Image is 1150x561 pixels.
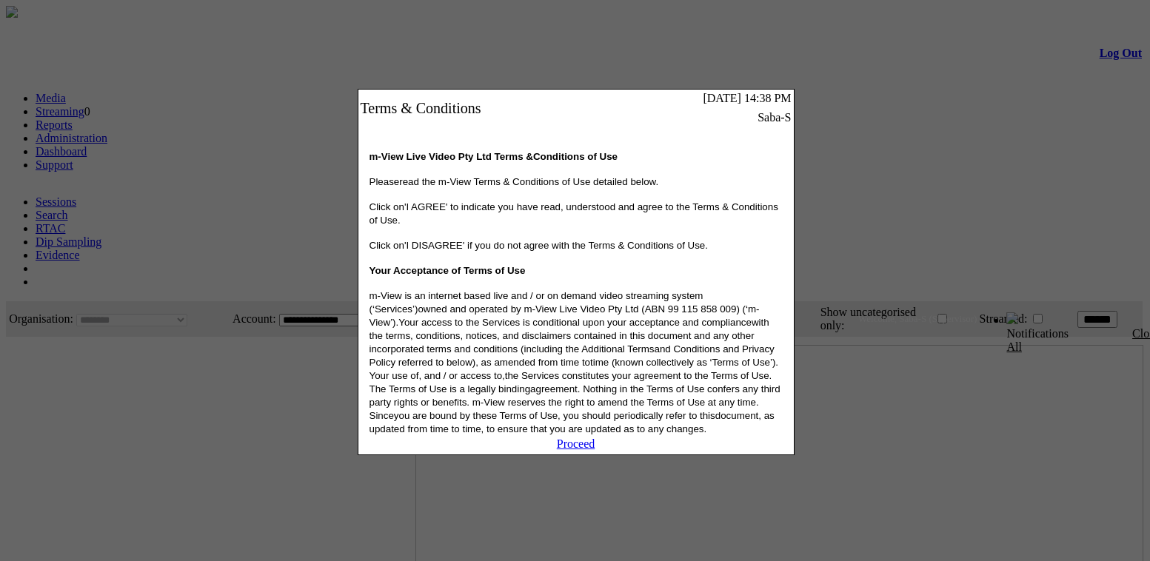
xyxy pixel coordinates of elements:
span: Your Acceptance of Terms of Use [370,265,526,276]
span: Pleaseread the m-View Terms & Conditions of Use detailed below. [370,176,659,187]
span: m-View Live Video Pty Ltd Terms &Conditions of Use [370,151,618,162]
span: Click on'I DISAGREE' if you do not agree with the Terms & Conditions of Use. [370,240,708,251]
a: Proceed [557,437,595,450]
td: Saba-S [609,110,792,125]
div: Terms & Conditions [361,100,608,117]
span: m-View is an internet based live and / or on demand video streaming system (‘Services’)owned and ... [370,290,780,434]
td: [DATE] 14:38 PM [609,91,792,106]
span: Click on'I AGREE' to indicate you have read, understood and agree to the Terms & Conditions of Use. [370,201,778,226]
